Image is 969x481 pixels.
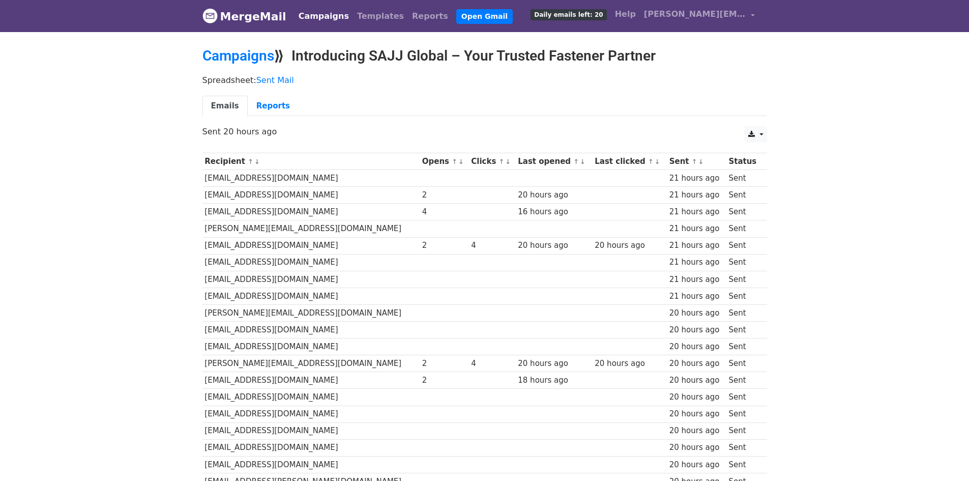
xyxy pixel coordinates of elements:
[452,158,457,165] a: ↑
[202,271,420,288] td: [EMAIL_ADDRESS][DOMAIN_NAME]
[471,358,513,370] div: 4
[595,240,664,251] div: 20 hours ago
[595,358,664,370] div: 20 hours ago
[726,170,762,187] td: Sent
[726,338,762,355] td: Sent
[202,220,420,237] td: [PERSON_NAME][EMAIL_ADDRESS][DOMAIN_NAME]
[248,158,253,165] a: ↑
[726,406,762,422] td: Sent
[669,291,724,302] div: 21 hours ago
[669,307,724,319] div: 20 hours ago
[422,358,466,370] div: 2
[531,9,606,20] span: Daily emails left: 20
[202,355,420,372] td: [PERSON_NAME][EMAIL_ADDRESS][DOMAIN_NAME]
[669,425,724,437] div: 20 hours ago
[669,240,724,251] div: 21 hours ago
[726,439,762,456] td: Sent
[592,153,666,170] th: Last clicked
[669,442,724,454] div: 20 hours ago
[518,240,590,251] div: 20 hours ago
[726,322,762,338] td: Sent
[655,158,660,165] a: ↓
[518,358,590,370] div: 20 hours ago
[422,206,466,218] div: 4
[726,372,762,389] td: Sent
[669,223,724,235] div: 21 hours ago
[518,206,590,218] div: 16 hours ago
[669,459,724,471] div: 20 hours ago
[669,257,724,268] div: 21 hours ago
[202,153,420,170] th: Recipient
[202,47,274,64] a: Campaigns
[202,8,218,23] img: MergeMail logo
[669,324,724,336] div: 20 hours ago
[669,391,724,403] div: 20 hours ago
[669,408,724,420] div: 20 hours ago
[202,126,767,137] p: Sent 20 hours ago
[202,322,420,338] td: [EMAIL_ADDRESS][DOMAIN_NAME]
[726,355,762,372] td: Sent
[202,456,420,473] td: [EMAIL_ADDRESS][DOMAIN_NAME]
[420,153,469,170] th: Opens
[202,170,420,187] td: [EMAIL_ADDRESS][DOMAIN_NAME]
[202,75,767,86] p: Spreadsheet:
[518,189,590,201] div: 20 hours ago
[202,389,420,406] td: [EMAIL_ADDRESS][DOMAIN_NAME]
[726,187,762,204] td: Sent
[202,406,420,422] td: [EMAIL_ADDRESS][DOMAIN_NAME]
[726,204,762,220] td: Sent
[640,4,759,28] a: [PERSON_NAME][EMAIL_ADDRESS][DOMAIN_NAME]
[202,237,420,254] td: [EMAIL_ADDRESS][DOMAIN_NAME]
[669,173,724,184] div: 21 hours ago
[518,375,590,386] div: 18 hours ago
[726,304,762,321] td: Sent
[499,158,505,165] a: ↑
[726,254,762,271] td: Sent
[669,358,724,370] div: 20 hours ago
[692,158,697,165] a: ↑
[422,189,466,201] div: 2
[422,240,466,251] div: 2
[202,6,286,27] a: MergeMail
[202,47,767,65] h2: ⟫ Introducing SAJJ Global – Your Trusted Fastener Partner
[698,158,704,165] a: ↓
[202,204,420,220] td: [EMAIL_ADDRESS][DOMAIN_NAME]
[648,158,654,165] a: ↑
[726,422,762,439] td: Sent
[248,96,299,117] a: Reports
[254,158,260,165] a: ↓
[202,288,420,304] td: [EMAIL_ADDRESS][DOMAIN_NAME]
[580,158,585,165] a: ↓
[202,96,248,117] a: Emails
[471,240,513,251] div: 4
[644,8,746,20] span: [PERSON_NAME][EMAIL_ADDRESS][DOMAIN_NAME]
[726,456,762,473] td: Sent
[202,187,420,204] td: [EMAIL_ADDRESS][DOMAIN_NAME]
[353,6,408,26] a: Templates
[256,75,294,85] a: Sent Mail
[202,372,420,389] td: [EMAIL_ADDRESS][DOMAIN_NAME]
[202,304,420,321] td: [PERSON_NAME][EMAIL_ADDRESS][DOMAIN_NAME]
[202,422,420,439] td: [EMAIL_ADDRESS][DOMAIN_NAME]
[611,4,640,24] a: Help
[726,220,762,237] td: Sent
[505,158,511,165] a: ↓
[295,6,353,26] a: Campaigns
[669,206,724,218] div: 21 hours ago
[202,254,420,271] td: [EMAIL_ADDRESS][DOMAIN_NAME]
[669,341,724,353] div: 20 hours ago
[468,153,515,170] th: Clicks
[726,237,762,254] td: Sent
[669,274,724,286] div: 21 hours ago
[669,189,724,201] div: 21 hours ago
[669,375,724,386] div: 20 hours ago
[408,6,452,26] a: Reports
[202,338,420,355] td: [EMAIL_ADDRESS][DOMAIN_NAME]
[456,9,513,24] a: Open Gmail
[726,389,762,406] td: Sent
[526,4,610,24] a: Daily emails left: 20
[515,153,592,170] th: Last opened
[726,288,762,304] td: Sent
[667,153,726,170] th: Sent
[202,439,420,456] td: [EMAIL_ADDRESS][DOMAIN_NAME]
